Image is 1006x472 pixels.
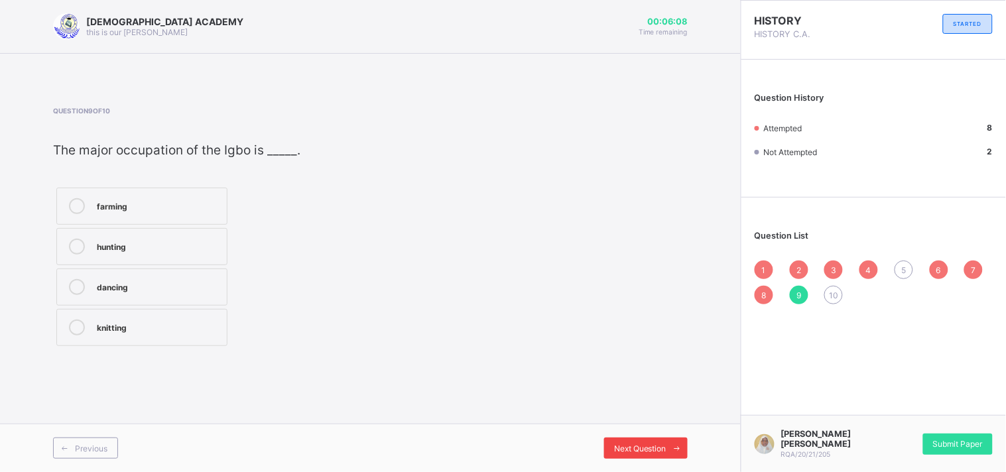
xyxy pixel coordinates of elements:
[53,107,349,115] span: Question 9 of 10
[796,265,801,275] span: 2
[954,21,982,27] span: STARTED
[755,14,874,27] span: HISTORY
[972,265,976,275] span: 7
[762,265,766,275] span: 1
[639,28,688,36] span: Time remaining
[796,290,801,300] span: 9
[781,429,874,449] span: [PERSON_NAME] [PERSON_NAME]
[97,320,220,333] div: knitting
[831,265,836,275] span: 3
[614,443,666,453] span: Next Question
[755,93,824,103] span: Question History
[763,147,817,157] span: Not Attempted
[53,143,300,158] span: The major occupation of the Igbo is _____.
[762,290,767,300] span: 8
[763,123,802,133] span: Attempted
[936,265,941,275] span: 6
[755,29,874,39] span: HISTORY C.A.
[97,198,220,211] div: farming
[987,147,993,156] b: 2
[86,27,188,37] span: this is our [PERSON_NAME]
[97,239,220,252] div: hunting
[781,450,831,458] span: RQA/20/21/205
[75,443,107,453] span: Previous
[86,16,243,27] span: [DEMOGRAPHIC_DATA] ACADEMY
[639,17,688,27] span: 00:06:08
[755,231,809,241] span: Question List
[866,265,871,275] span: 4
[97,279,220,292] div: dancing
[829,290,838,300] span: 10
[901,265,906,275] span: 5
[933,439,983,449] span: Submit Paper
[987,123,993,133] b: 8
